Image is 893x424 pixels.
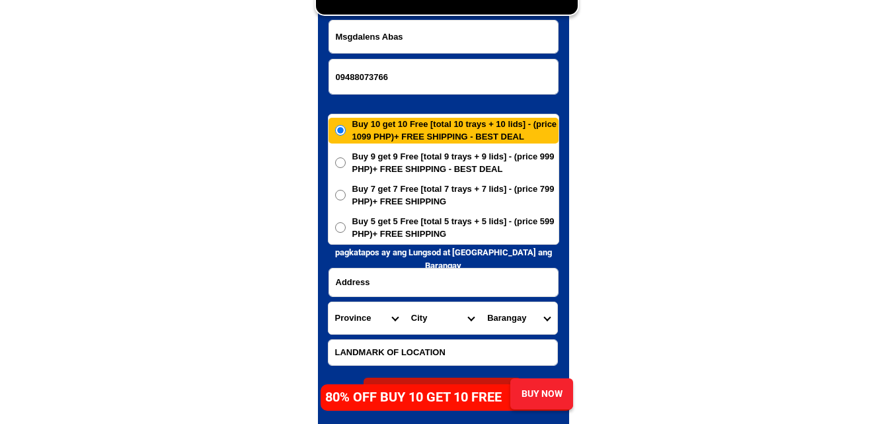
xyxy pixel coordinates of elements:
[325,387,516,407] h4: 80% OFF BUY 10 GET 10 FREE
[335,125,346,136] input: Buy 10 get 10 Free [total 10 trays + 10 lids] - (price 1099 PHP)+ FREE SHIPPING - BEST DEAL
[510,387,573,401] div: BUY NOW
[352,118,559,144] span: Buy 10 get 10 Free [total 10 trays + 10 lids] - (price 1099 PHP)+ FREE SHIPPING - BEST DEAL
[329,302,405,334] select: Select province
[352,215,559,241] span: Buy 5 get 5 Free [total 5 trays + 5 lids] - (price 599 PHP)+ FREE SHIPPING
[335,157,346,168] input: Buy 9 get 9 Free [total 9 trays + 9 lids] - (price 999 PHP)+ FREE SHIPPING - BEST DEAL
[352,150,559,176] span: Buy 9 get 9 Free [total 9 trays + 9 lids] - (price 999 PHP)+ FREE SHIPPING - BEST DEAL
[335,222,346,233] input: Buy 5 get 5 Free [total 5 trays + 5 lids] - (price 599 PHP)+ FREE SHIPPING
[329,269,558,296] input: Input address
[329,21,558,53] input: Input full_name
[329,340,557,365] input: Input LANDMARKOFLOCATION
[352,183,559,208] span: Buy 7 get 7 Free [total 7 trays + 7 lids] - (price 799 PHP)+ FREE SHIPPING
[335,190,346,200] input: Buy 7 get 7 Free [total 7 trays + 7 lids] - (price 799 PHP)+ FREE SHIPPING
[329,60,558,94] input: Input phone_number
[481,302,557,334] select: Select commune
[405,302,481,334] select: Select district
